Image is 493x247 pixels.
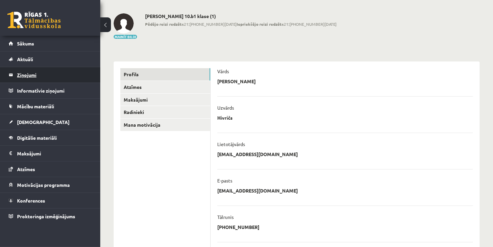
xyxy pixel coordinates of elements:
p: Vārds [217,68,229,74]
span: Digitālie materiāli [17,135,57,141]
span: Konferences [17,198,45,204]
span: [DEMOGRAPHIC_DATA] [17,119,70,125]
a: Sākums [9,36,92,51]
span: Sākums [17,40,34,46]
p: [PHONE_NUMBER] [217,224,259,230]
a: Aktuāli [9,51,92,67]
a: Informatīvie ziņojumi [9,83,92,98]
p: Hivričs [217,115,233,121]
legend: Maksājumi [17,146,92,161]
span: Proktoringa izmēģinājums [17,213,75,219]
a: Mana motivācija [120,119,210,131]
b: Pēdējo reizi redzēts [145,21,184,27]
a: Proktoringa izmēģinājums [9,209,92,224]
a: Ziņojumi [9,67,92,83]
span: 21:[PHONE_NUMBER][DATE] 21:[PHONE_NUMBER][DATE] [145,21,337,27]
span: Atzīmes [17,166,35,172]
p: [PERSON_NAME] [217,78,256,84]
b: Iepriekšējo reizi redzēts [237,21,284,27]
button: Mainīt bildi [114,35,137,39]
span: Motivācijas programma [17,182,70,188]
a: Maksājumi [120,94,210,106]
legend: Informatīvie ziņojumi [17,83,92,98]
a: Rīgas 1. Tālmācības vidusskola [7,12,61,28]
p: E-pasts [217,177,232,183]
a: Konferences [9,193,92,208]
p: Uzvārds [217,105,234,111]
a: Atzīmes [9,161,92,177]
a: Mācību materiāli [9,99,92,114]
a: Radinieki [120,106,210,118]
img: Aleksejs Hivričs [114,13,134,33]
a: Digitālie materiāli [9,130,92,145]
p: Tālrunis [217,214,234,220]
a: Motivācijas programma [9,177,92,193]
a: [DEMOGRAPHIC_DATA] [9,114,92,130]
a: Profils [120,68,210,81]
h2: [PERSON_NAME] 10.b1 klase (1) [145,13,337,19]
a: Maksājumi [9,146,92,161]
span: Aktuāli [17,56,33,62]
span: Mācību materiāli [17,103,54,109]
p: [EMAIL_ADDRESS][DOMAIN_NAME] [217,151,298,157]
a: Atzīmes [120,81,210,93]
legend: Ziņojumi [17,67,92,83]
p: [EMAIL_ADDRESS][DOMAIN_NAME] [217,188,298,194]
p: Lietotājvārds [217,141,245,147]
